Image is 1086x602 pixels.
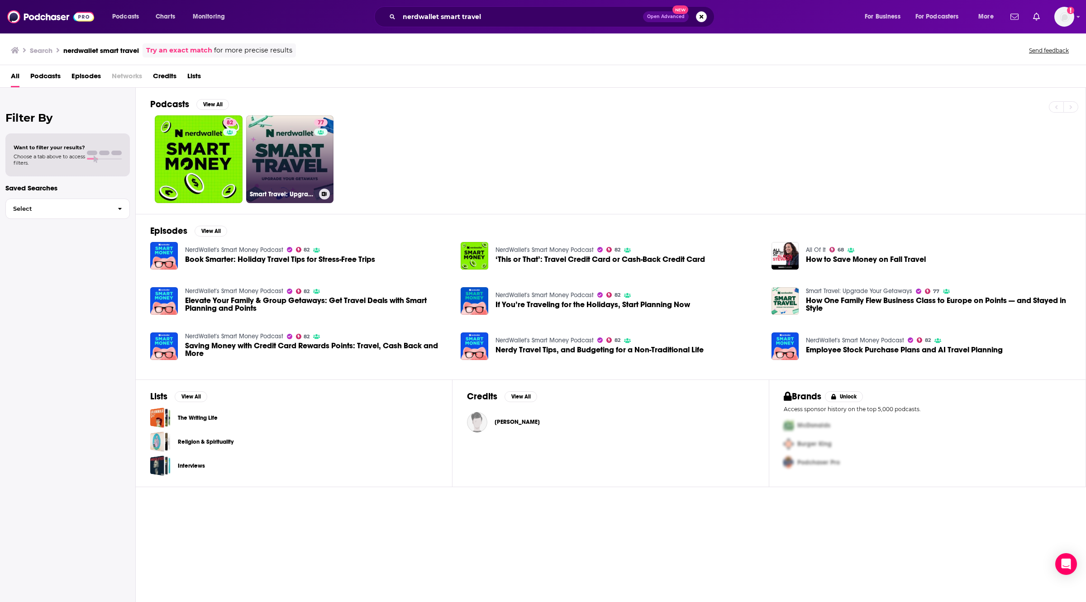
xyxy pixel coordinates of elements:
[150,287,178,315] img: Elevate Your Family & Group Getaways: Get Travel Deals with Smart Planning and Points
[780,453,797,472] img: Third Pro Logo
[178,413,218,423] a: The Writing Life
[150,455,171,476] a: Interviews
[296,247,310,252] a: 82
[112,69,142,87] span: Networks
[865,10,900,23] span: For Business
[915,10,959,23] span: For Podcasters
[797,422,830,429] span: McDonalds
[383,6,723,27] div: Search podcasts, credits, & more...
[5,111,130,124] h2: Filter By
[461,287,488,315] img: If You’re Traveling for the Holidays, Start Planning Now
[150,391,167,402] h2: Lists
[5,199,130,219] button: Select
[925,289,939,294] a: 77
[150,99,229,110] a: PodcastsView All
[467,391,497,402] h2: Credits
[193,10,225,23] span: Monitoring
[150,391,207,402] a: ListsView All
[250,190,315,198] h3: Smart Travel: Upgrade Your Getaways
[797,459,840,466] span: Podchaser Pro
[467,408,754,436] button: Sally FrenchSally French
[910,9,972,24] button: open menu
[304,248,310,252] span: 82
[63,46,139,55] h3: nerdwallet smart travel
[925,338,931,342] span: 82
[772,287,799,315] a: How One Family Flew Business Class to Europe on Points — and Stayed in Style
[495,418,540,426] a: Sally French
[1067,7,1074,14] svg: Add a profile image
[1054,7,1074,27] span: Logged in as mcastricone
[150,431,171,452] span: Religion & Spirituality
[614,293,620,297] span: 82
[146,45,212,56] a: Try an exact match
[495,301,690,308] span: If You’re Traveling for the Holidays, Start Planning Now
[461,242,488,270] img: ‘This or That’: Travel Credit Card or Cash-Back Credit Card
[187,69,201,87] a: Lists
[917,337,931,343] a: 82
[461,332,488,360] img: Nerdy Travel Tips, and Budgeting for a Non-Traditional Life
[150,242,178,270] img: Book Smarter: Holiday Travel Tips for Stress-Free Trips
[643,11,689,22] button: Open AdvancedNew
[495,246,594,254] a: NerdWallet's Smart Money Podcast
[858,9,912,24] button: open menu
[150,225,187,237] h2: Episodes
[6,206,110,212] span: Select
[797,440,832,448] span: Burger King
[5,184,130,192] p: Saved Searches
[153,69,176,87] a: Credits
[150,9,181,24] a: Charts
[150,408,171,428] a: The Writing Life
[780,435,797,453] img: Second Pro Logo
[304,335,310,339] span: 82
[467,391,537,402] a: CreditsView All
[246,115,334,203] a: 77Smart Travel: Upgrade Your Getaways
[185,297,450,312] span: Elevate Your Family & Group Getaways: Get Travel Deals with Smart Planning and Points
[185,246,283,254] a: NerdWallet's Smart Money Podcast
[150,332,178,360] img: Saving Money with Credit Card Rewards Points: Travel, Cash Back and More
[314,119,328,126] a: 77
[156,10,175,23] span: Charts
[112,10,139,23] span: Podcasts
[155,115,243,203] a: 82
[178,437,233,447] a: Religion & Spirituality
[495,256,705,263] a: ‘This or That’: Travel Credit Card or Cash-Back Credit Card
[304,289,310,294] span: 82
[838,248,844,252] span: 68
[227,119,233,128] span: 82
[467,412,487,432] img: Sally French
[972,9,1005,24] button: open menu
[806,337,904,344] a: NerdWallet's Smart Money Podcast
[11,69,19,87] span: All
[185,256,375,263] span: Book Smarter: Holiday Travel Tips for Stress-Free Trips
[825,391,863,402] button: Unlock
[7,8,94,25] img: Podchaser - Follow, Share and Rate Podcasts
[829,247,844,252] a: 68
[806,246,826,254] a: All Of It
[175,391,207,402] button: View All
[495,346,704,354] a: Nerdy Travel Tips, and Budgeting for a Non-Traditional Life
[806,346,1003,354] span: Employee Stock Purchase Plans and AI Travel Planning
[71,69,101,87] span: Episodes
[933,289,939,294] span: 77
[978,10,994,23] span: More
[318,119,324,128] span: 77
[806,297,1071,312] a: How One Family Flew Business Class to Europe on Points — and Stayed in Style
[647,14,685,19] span: Open Advanced
[214,45,292,56] span: for more precise results
[1055,553,1077,575] div: Open Intercom Messenger
[106,9,151,24] button: open menu
[1026,47,1072,54] button: Send feedback
[606,337,620,343] a: 82
[185,342,450,357] span: Saving Money with Credit Card Rewards Points: Travel, Cash Back and More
